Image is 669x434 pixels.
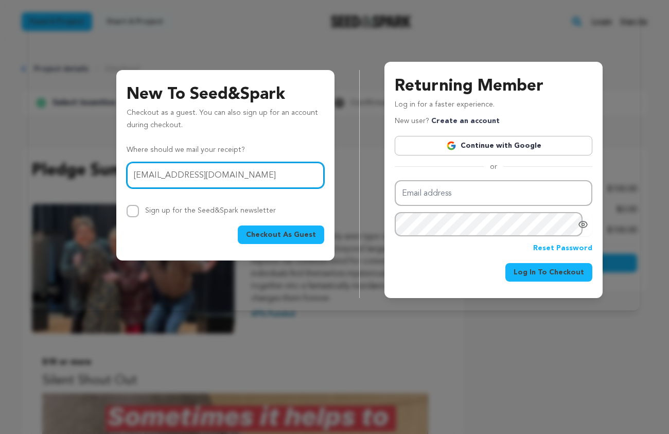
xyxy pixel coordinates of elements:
p: Where should we mail your receipt? [127,144,324,157]
img: Google logo [446,141,456,151]
a: Show password as plain text. Warning: this will display your password on the screen. [578,219,588,230]
span: Checkout As Guest [246,230,316,240]
p: Checkout as a guest. You can also sign up for an account during checkout. [127,107,324,136]
a: Create an account [431,117,500,125]
span: Log In To Checkout [514,267,584,277]
input: Email address [395,180,592,206]
h3: Returning Member [395,74,592,99]
h3: New To Seed&Spark [127,82,324,107]
button: Log In To Checkout [505,263,592,282]
p: Log in for a faster experience. [395,99,592,115]
label: Sign up for the Seed&Spark newsletter [145,207,276,214]
input: Email address [127,162,324,188]
p: New user? [395,115,500,128]
button: Checkout As Guest [238,225,324,244]
a: Reset Password [533,242,592,255]
span: or [484,162,503,172]
a: Continue with Google [395,136,592,155]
